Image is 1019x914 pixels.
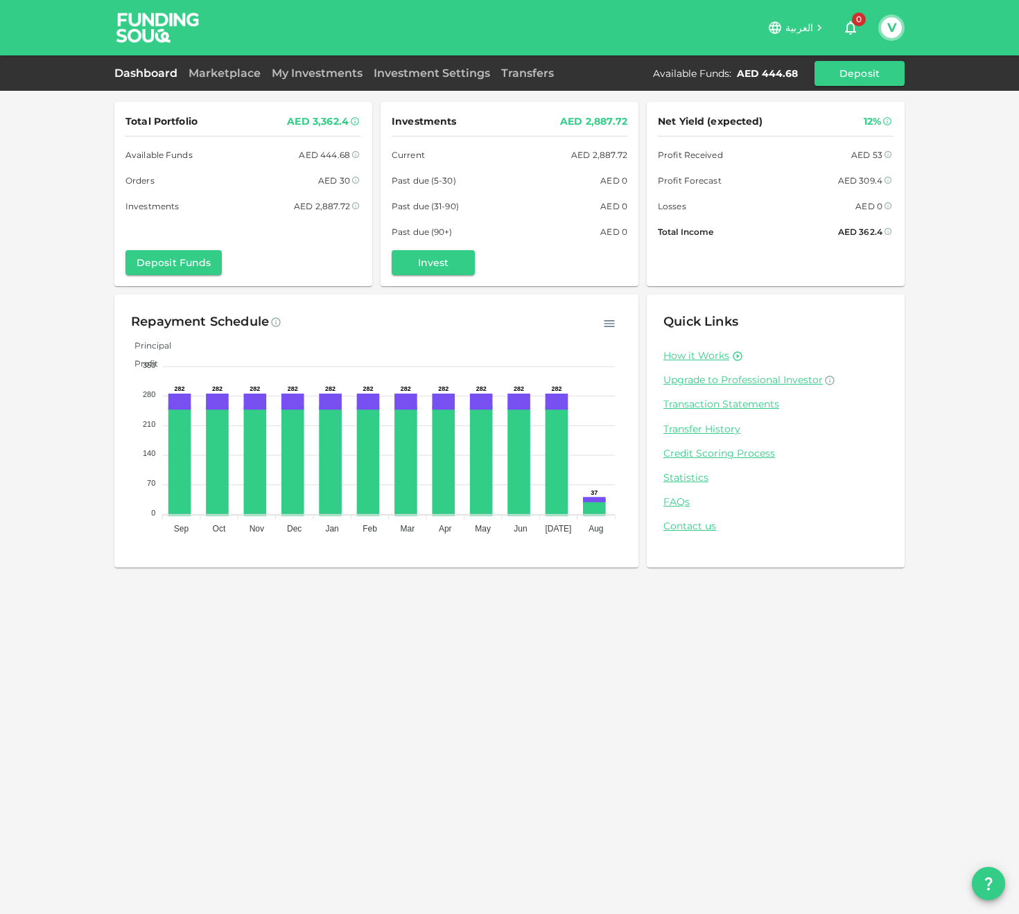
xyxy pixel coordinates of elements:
div: 12% [864,113,881,130]
a: My Investments [266,67,368,80]
a: Transfers [496,67,559,80]
span: Investments [392,113,456,130]
tspan: 140 [143,449,155,457]
a: Transfer History [663,423,888,436]
a: Marketplace [183,67,266,80]
button: V [881,17,902,38]
a: Statistics [663,471,888,484]
span: Orders [125,173,155,188]
div: AED 0 [600,173,627,188]
span: Available Funds [125,148,193,162]
span: Current [392,148,425,162]
tspan: [DATE] [546,524,572,534]
tspan: 210 [143,420,155,428]
span: Principal [124,340,171,351]
div: AED 444.68 [737,67,798,80]
div: Repayment Schedule [131,311,269,333]
tspan: Jan [325,524,338,534]
span: Profit Received [658,148,723,162]
tspan: Mar [401,524,415,534]
span: Total Income [658,225,713,239]
span: 0 [852,12,866,26]
tspan: Oct [213,524,226,534]
a: How it Works [663,349,729,362]
span: Profit [124,358,158,369]
tspan: Jun [514,524,527,534]
div: AED 3,362.4 [287,113,349,130]
button: Invest [392,250,475,275]
a: Credit Scoring Process [663,447,888,460]
span: Past due (90+) [392,225,453,239]
div: AED 0 [600,225,627,239]
div: AED 2,887.72 [560,113,627,130]
div: AED 2,887.72 [294,199,350,213]
tspan: Feb [363,524,377,534]
tspan: 70 [147,479,155,487]
div: AED 0 [855,199,882,213]
tspan: Apr [439,524,452,534]
button: question [972,867,1005,900]
span: Net Yield (expected) [658,113,763,130]
a: Contact us [663,520,888,533]
span: العربية [785,21,813,34]
a: Upgrade to Professional Investor [663,373,888,387]
div: AED 362.4 [838,225,882,239]
tspan: 0 [151,509,155,517]
div: AED 309.4 [838,173,882,188]
button: 0 [837,14,864,42]
span: Upgrade to Professional Investor [663,373,823,386]
a: Dashboard [114,67,183,80]
span: Total Portfolio [125,113,198,130]
span: Profit Forecast [658,173,722,188]
tspan: Dec [287,524,302,534]
span: Losses [658,199,686,213]
a: FAQs [663,495,888,509]
span: Investments [125,199,179,213]
tspan: Sep [174,524,189,534]
div: AED 30 [318,173,350,188]
span: Quick Links [663,314,738,329]
button: Deposit [815,61,905,86]
a: Investment Settings [368,67,496,80]
tspan: Aug [589,524,603,534]
span: Past due (31-90) [392,199,459,213]
div: AED 2,887.72 [571,148,627,162]
span: Past due (5-30) [392,173,456,188]
div: Available Funds : [653,67,731,80]
div: AED 0 [600,199,627,213]
tspan: 350 [143,361,155,369]
a: Transaction Statements [663,398,888,411]
button: Deposit Funds [125,250,222,275]
tspan: Nov [250,524,264,534]
tspan: 280 [143,390,155,398]
div: AED 444.68 [299,148,350,162]
tspan: May [475,524,491,534]
div: AED 53 [851,148,882,162]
